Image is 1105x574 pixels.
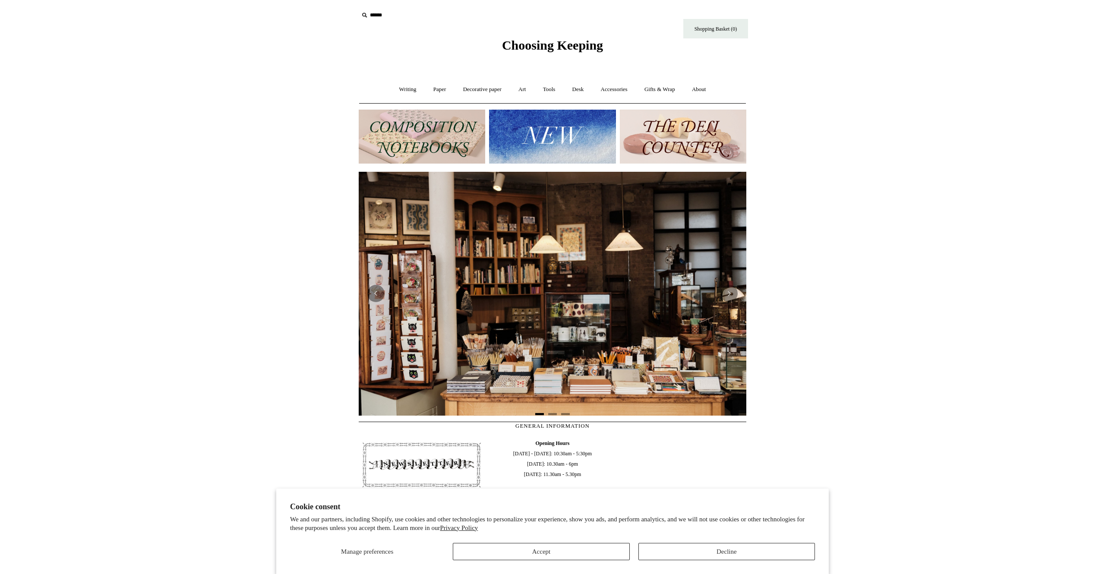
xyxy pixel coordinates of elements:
a: Privacy Policy [440,524,478,531]
span: GENERAL INFORMATION [515,423,590,429]
span: Choosing Keeping [502,38,603,52]
a: Choosing Keeping [502,45,603,51]
button: Previous [367,285,385,302]
iframe: google_map [621,438,746,568]
a: Accessories [593,78,635,101]
h2: Cookie consent [290,502,815,511]
img: New.jpg__PID:f73bdf93-380a-4a35-bcfe-7823039498e1 [489,110,616,164]
a: Tools [535,78,563,101]
a: Decorative paper [455,78,509,101]
button: Page 3 [561,413,570,415]
img: 202302 Composition ledgers.jpg__PID:69722ee6-fa44-49dd-a067-31375e5d54ec [359,110,485,164]
a: Paper [426,78,454,101]
button: Page 1 [535,413,544,415]
img: 20250131 INSIDE OF THE SHOP.jpg__PID:b9484a69-a10a-4bde-9e8d-1408d3d5e6ad [359,172,746,415]
a: Writing [391,78,424,101]
a: About [684,78,714,101]
p: We and our partners, including Shopify, use cookies and other technologies to personalize your ex... [290,515,815,532]
span: Manage preferences [341,548,393,555]
span: [DATE] - [DATE]: 10:30am - 5:30pm [DATE]: 10.30am - 6pm [DATE]: 11.30am - 5.30pm 020 7613 3842 [490,438,615,521]
img: The Deli Counter [620,110,746,164]
button: Accept [453,543,629,560]
img: pf-4db91bb9--1305-Newsletter-Button_1200x.jpg [359,438,484,492]
button: Page 2 [548,413,557,415]
a: Art [511,78,534,101]
a: Shopping Basket (0) [683,19,748,38]
a: Gifts & Wrap [637,78,683,101]
button: Next [720,285,738,302]
b: Opening Hours [535,440,569,446]
button: Decline [638,543,815,560]
button: Manage preferences [290,543,444,560]
a: Desk [565,78,592,101]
